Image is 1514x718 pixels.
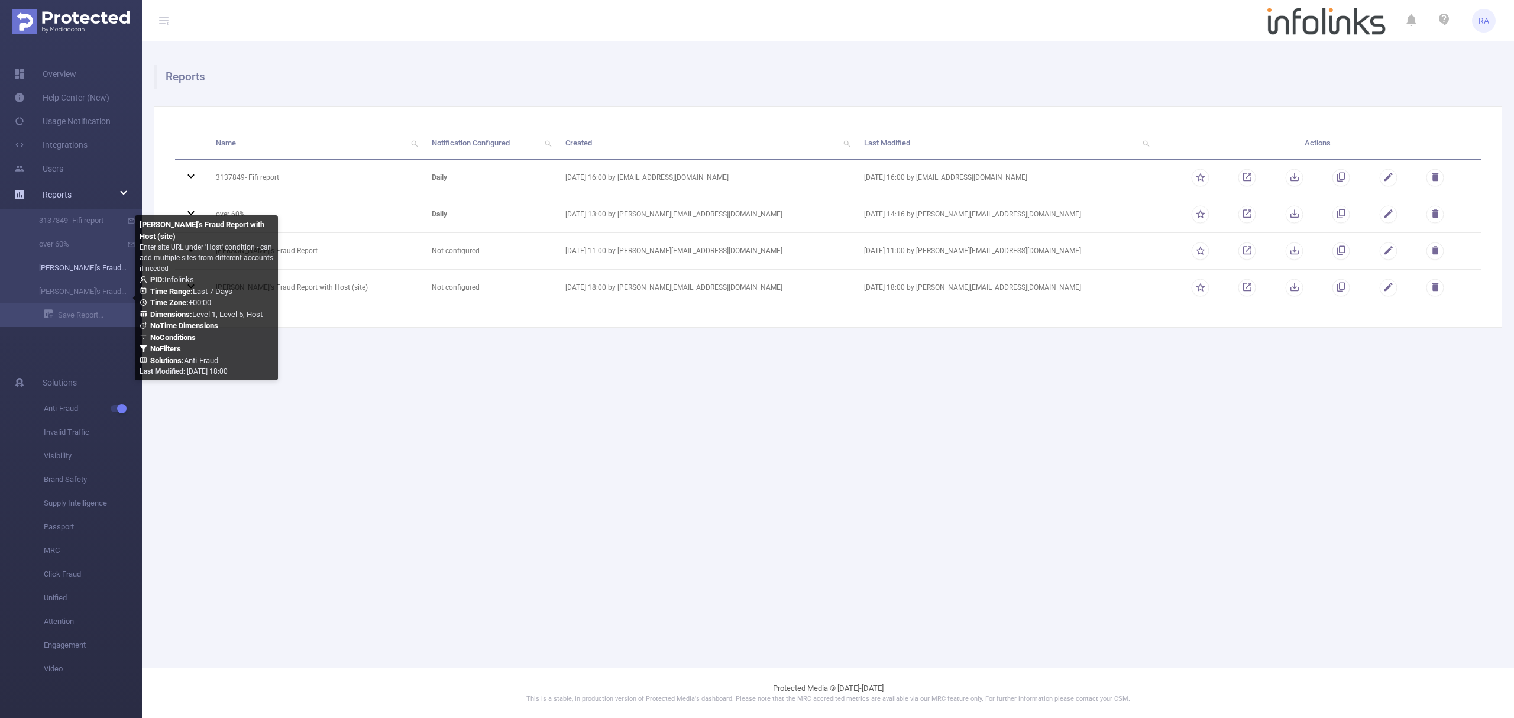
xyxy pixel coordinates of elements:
[24,256,128,280] a: [PERSON_NAME]'s Fraud Report
[43,371,77,394] span: Solutions
[855,196,1154,233] td: [DATE] 14:16 by [PERSON_NAME][EMAIL_ADDRESS][DOMAIN_NAME]
[154,65,1492,89] h1: Reports
[24,232,128,256] a: over 60%
[216,138,236,147] span: Name
[44,397,142,421] span: Anti-Fraud
[150,298,189,307] b: Time Zone:
[839,128,855,159] i: icon: search
[855,233,1154,270] td: [DATE] 11:00 by [PERSON_NAME][EMAIL_ADDRESS][DOMAIN_NAME]
[1479,9,1489,33] span: RA
[44,562,142,586] span: Click Fraud
[140,220,264,241] b: [PERSON_NAME]'s Fraud Report with Host (site)
[150,310,192,319] b: Dimensions :
[14,133,88,157] a: Integrations
[172,694,1484,704] p: This is a stable, in production version of Protected Media's dashboard. Please note that the MRC ...
[557,233,856,270] td: [DATE] 11:00 by [PERSON_NAME][EMAIL_ADDRESS][DOMAIN_NAME]
[557,196,856,233] td: [DATE] 13:00 by [PERSON_NAME][EMAIL_ADDRESS][DOMAIN_NAME]
[14,157,63,180] a: Users
[207,270,423,306] td: [PERSON_NAME]'s Fraud Report with Host (site)
[140,367,185,376] b: Last Modified:
[150,321,218,330] b: No Time Dimensions
[44,444,142,468] span: Visibility
[557,160,856,196] td: [DATE] 16:00 by [EMAIL_ADDRESS][DOMAIN_NAME]
[44,610,142,633] span: Attention
[44,515,142,539] span: Passport
[44,539,142,562] span: MRC
[44,586,142,610] span: Unified
[44,491,142,515] span: Supply Intelligence
[140,275,263,365] span: Infolinks Last 7 Days +00:00
[565,138,592,147] span: Created
[406,128,423,159] i: icon: search
[150,287,193,296] b: Time Range:
[44,303,142,327] a: Save Report...
[207,160,423,196] td: 3137849- Fifi report
[12,9,130,34] img: Protected Media
[150,356,218,365] span: Anti-Fraud
[14,109,111,133] a: Usage Notification
[140,243,273,273] span: Enter site URL under 'Host' condition - can add multiple sites from different accounts if needed
[855,270,1154,306] td: [DATE] 18:00 by [PERSON_NAME][EMAIL_ADDRESS][DOMAIN_NAME]
[432,138,510,147] span: Notification Configured
[44,633,142,657] span: Engagement
[207,233,423,270] td: [PERSON_NAME]'s Fraud Report
[432,210,447,218] b: daily
[855,160,1154,196] td: [DATE] 16:00 by [EMAIL_ADDRESS][DOMAIN_NAME]
[44,468,142,491] span: Brand Safety
[150,356,184,365] b: Solutions :
[140,276,150,283] i: icon: user
[1305,138,1331,147] span: Actions
[150,344,181,353] b: No Filters
[150,333,196,342] b: No Conditions
[14,62,76,86] a: Overview
[43,183,72,206] a: Reports
[207,196,423,233] td: over 60%
[540,128,557,159] i: icon: search
[432,173,447,182] b: daily
[423,233,556,270] td: Not configured
[142,668,1514,718] footer: Protected Media © [DATE]-[DATE]
[24,280,128,303] a: [PERSON_NAME]'s Fraud Report with Host (site)
[44,421,142,444] span: Invalid Traffic
[150,275,164,284] b: PID:
[423,270,556,306] td: Not configured
[150,310,263,319] span: Level 1, Level 5, Host
[44,657,142,681] span: Video
[557,270,856,306] td: [DATE] 18:00 by [PERSON_NAME][EMAIL_ADDRESS][DOMAIN_NAME]
[43,190,72,199] span: Reports
[24,209,128,232] a: 3137849- Fifi report
[864,138,910,147] span: Last Modified
[14,86,109,109] a: Help Center (New)
[140,367,228,376] span: [DATE] 18:00
[1138,128,1154,159] i: icon: search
